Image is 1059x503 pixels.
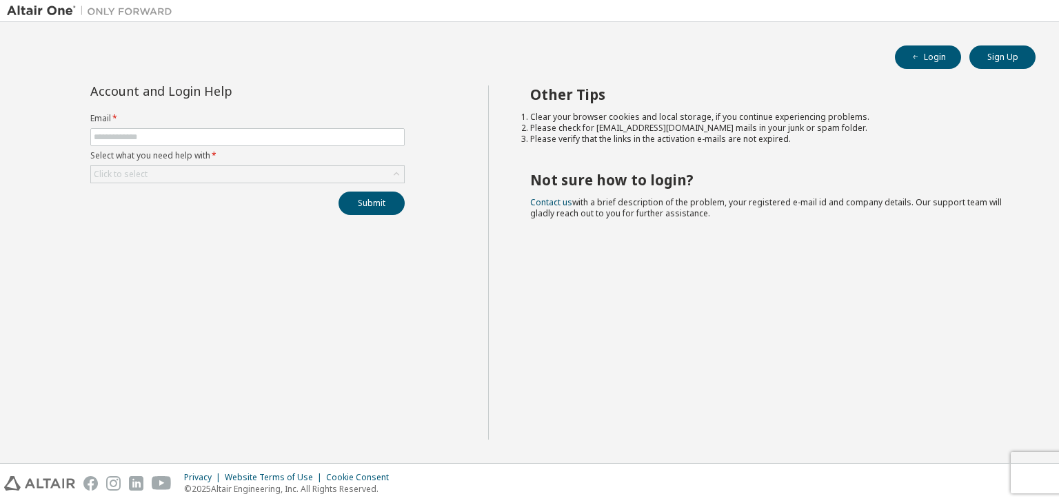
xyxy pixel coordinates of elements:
button: Login [895,45,961,69]
li: Clear your browser cookies and local storage, if you continue experiencing problems. [530,112,1011,123]
p: © 2025 Altair Engineering, Inc. All Rights Reserved. [184,483,397,495]
div: Website Terms of Use [225,472,326,483]
div: Click to select [91,166,404,183]
h2: Not sure how to login? [530,171,1011,189]
img: altair_logo.svg [4,476,75,491]
img: youtube.svg [152,476,172,491]
div: Privacy [184,472,225,483]
div: Account and Login Help [90,85,342,96]
span: with a brief description of the problem, your registered e-mail id and company details. Our suppo... [530,196,1002,219]
div: Cookie Consent [326,472,397,483]
img: linkedin.svg [129,476,143,491]
div: Click to select [94,169,148,180]
a: Contact us [530,196,572,208]
button: Sign Up [969,45,1036,69]
img: instagram.svg [106,476,121,491]
img: Altair One [7,4,179,18]
h2: Other Tips [530,85,1011,103]
img: facebook.svg [83,476,98,491]
button: Submit [339,192,405,215]
label: Email [90,113,405,124]
li: Please check for [EMAIL_ADDRESS][DOMAIN_NAME] mails in your junk or spam folder. [530,123,1011,134]
label: Select what you need help with [90,150,405,161]
li: Please verify that the links in the activation e-mails are not expired. [530,134,1011,145]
